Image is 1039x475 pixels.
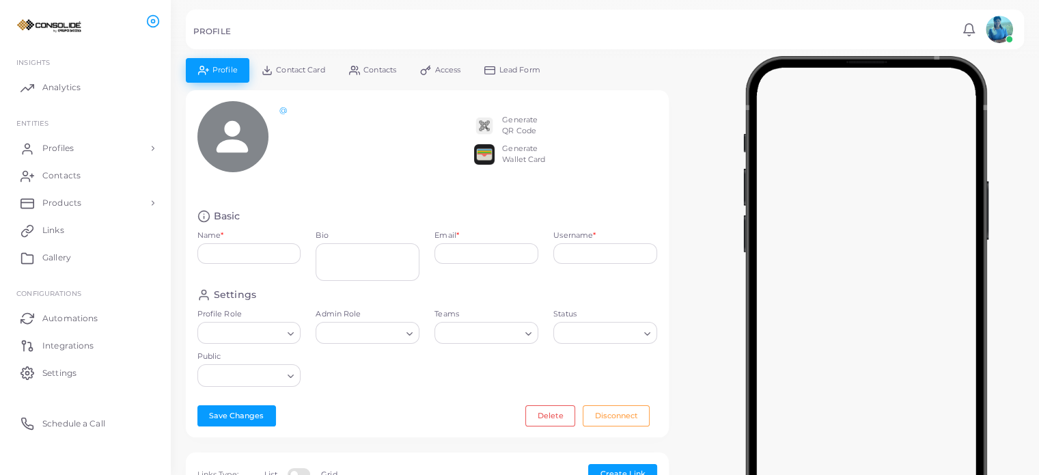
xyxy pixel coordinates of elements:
div: Generate QR Code [502,115,538,137]
div: Search for option [197,322,301,344]
span: Schedule a Call [42,418,105,430]
span: Integrations [42,340,94,352]
label: Email [434,230,459,241]
label: Name [197,230,224,241]
div: Generate Wallet Card [502,144,545,165]
span: INSIGHTS [16,58,50,66]
input: Search for option [322,326,401,341]
span: Automations [42,312,98,325]
h5: PROFILE [193,27,231,36]
label: Status [553,309,657,320]
h4: Basic [214,210,240,223]
span: Analytics [42,81,81,94]
span: Products [42,197,81,209]
label: Teams [434,309,538,320]
a: Schedule a Call [10,409,161,437]
a: Automations [10,304,161,331]
span: ENTITIES [16,119,49,127]
span: Gallery [42,252,71,264]
div: Search for option [197,364,301,386]
button: Disconnect [583,405,650,426]
img: logo [12,13,88,38]
label: Bio [316,230,419,241]
a: Links [10,217,161,244]
span: Contacts [363,66,396,74]
div: Search for option [316,322,419,344]
label: Profile Role [197,309,301,320]
a: avatar [982,16,1016,43]
button: Delete [525,405,575,426]
a: Integrations [10,331,161,359]
span: Profile [212,66,238,74]
span: Links [42,224,64,236]
h4: Settings [214,288,256,301]
label: Username [553,230,596,241]
span: Access [435,66,461,74]
span: Profiles [42,142,74,154]
label: Public [197,351,301,362]
input: Search for option [559,326,639,341]
label: Admin Role [316,309,419,320]
a: Products [10,189,161,217]
span: Settings [42,367,77,379]
a: Settings [10,359,161,386]
span: Lead Form [499,66,540,74]
img: qr2.png [474,116,495,136]
a: Contacts [10,162,161,189]
span: Contact Card [276,66,324,74]
img: avatar [986,16,1013,43]
span: Contacts [42,169,81,182]
input: Search for option [437,326,520,341]
div: Search for option [553,322,657,344]
button: Save Changes [197,405,276,426]
img: apple-wallet.png [474,144,495,165]
span: Configurations [16,289,81,297]
div: Search for option [434,322,538,344]
input: Search for option [204,326,283,341]
a: @ [279,105,287,115]
a: Analytics [10,74,161,101]
a: Profiles [10,135,161,162]
input: Search for option [204,368,283,383]
a: Gallery [10,244,161,271]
